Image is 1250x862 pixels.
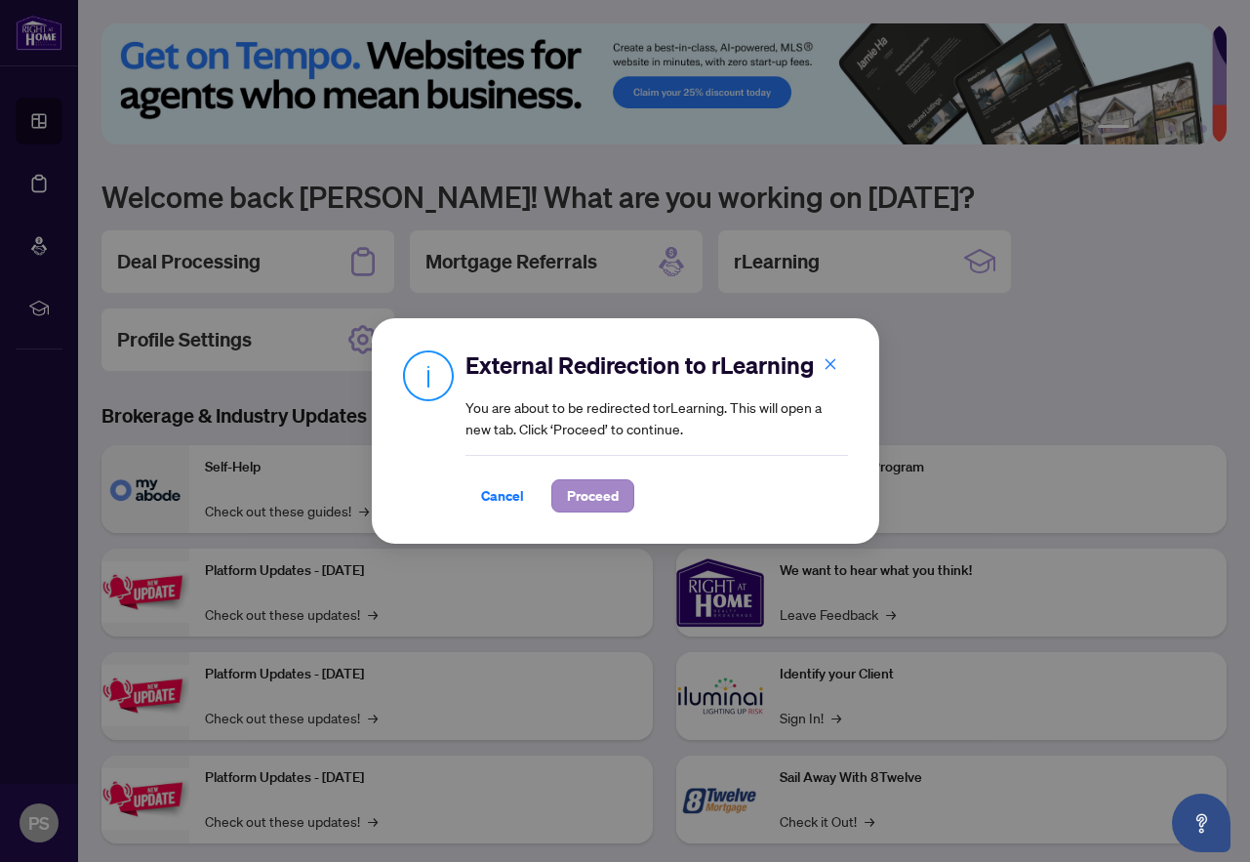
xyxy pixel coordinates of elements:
[403,349,454,401] img: Info Icon
[481,480,524,512] span: Cancel
[465,479,540,513] button: Cancel
[465,349,848,513] div: You are about to be redirected to rLearning . This will open a new tab. Click ‘Proceed’ to continue.
[1172,794,1230,852] button: Open asap
[551,479,634,513] button: Proceed
[824,357,837,371] span: close
[465,349,848,381] h2: External Redirection to rLearning
[567,480,619,512] span: Proceed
